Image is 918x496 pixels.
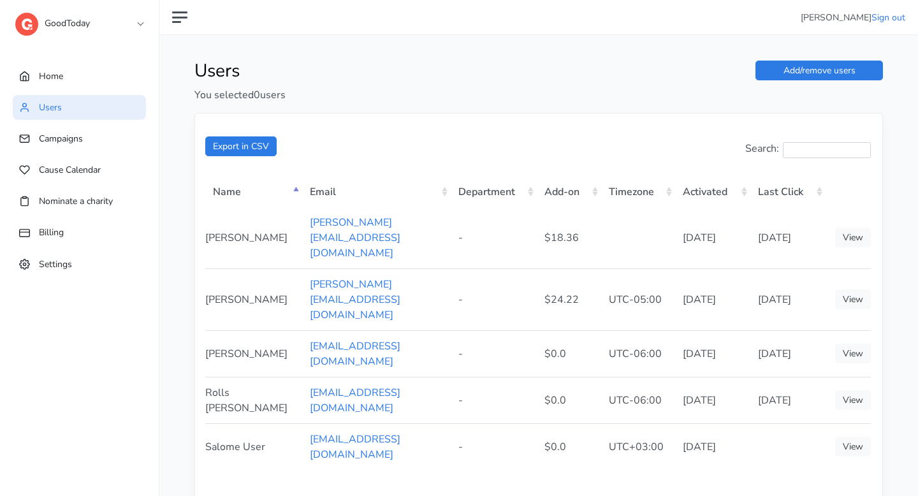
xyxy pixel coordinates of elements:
[451,330,537,377] td: -
[13,95,146,120] a: Users
[537,423,601,470] td: $0.0
[13,189,146,214] a: Nominate a charity
[537,175,601,207] th: Add-on: activate to sort column ascending
[15,9,143,32] a: GoodToday
[835,437,871,456] a: View
[675,423,750,470] td: [DATE]
[205,207,302,268] td: [PERSON_NAME]
[13,157,146,182] a: Cause Calendar
[750,268,826,330] td: [DATE]
[783,142,871,158] input: Search:
[13,126,146,151] a: Campaigns
[205,268,302,330] td: [PERSON_NAME]
[205,330,302,377] td: [PERSON_NAME]
[39,133,83,145] span: Campaigns
[601,268,675,330] td: UTC-05:00
[194,87,529,103] p: You selected users
[39,195,113,207] span: Nominate a charity
[601,377,675,423] td: UTC-06:00
[601,175,675,207] th: Timezone: activate to sort column ascending
[801,11,905,24] li: [PERSON_NAME]
[537,377,601,423] td: $0.0
[601,330,675,377] td: UTC-06:00
[451,377,537,423] td: -
[537,268,601,330] td: $24.22
[835,390,871,410] a: View
[750,175,826,207] th: Last Click: activate to sort column ascending
[745,141,871,158] label: Search:
[13,220,146,245] a: Billing
[835,289,871,309] a: View
[205,377,302,423] td: Rolls [PERSON_NAME]
[302,175,451,207] th: Email: activate to sort column ascending
[675,207,750,268] td: [DATE]
[675,377,750,423] td: [DATE]
[15,13,38,36] img: logo-dashboard-4662da770dd4bea1a8774357aa970c5cb092b4650ab114813ae74da458e76571.svg
[451,207,537,268] td: -
[451,268,537,330] td: -
[310,215,400,260] a: [PERSON_NAME][EMAIL_ADDRESS][DOMAIN_NAME]
[750,377,826,423] td: [DATE]
[310,432,400,462] a: [EMAIL_ADDRESS][DOMAIN_NAME]
[537,207,601,268] td: $18.36
[39,164,101,176] span: Cause Calendar
[310,339,400,368] a: [EMAIL_ADDRESS][DOMAIN_NAME]
[755,61,883,80] a: Add/remove users
[675,268,750,330] td: [DATE]
[194,61,529,82] h1: Users
[205,175,302,207] th: Name: activate to sort column descending
[213,140,269,152] span: Export in CSV
[675,175,750,207] th: Activated: activate to sort column ascending
[750,330,826,377] td: [DATE]
[205,423,302,470] td: Salome User
[835,344,871,363] a: View
[39,101,62,113] span: Users
[310,386,400,415] a: [EMAIL_ADDRESS][DOMAIN_NAME]
[254,88,260,102] span: 0
[871,11,905,24] a: Sign out
[205,136,277,156] button: Export in CSV
[39,70,63,82] span: Home
[537,330,601,377] td: $0.0
[13,252,146,277] a: Settings
[835,228,871,247] a: View
[675,330,750,377] td: [DATE]
[310,277,400,322] a: [PERSON_NAME][EMAIL_ADDRESS][DOMAIN_NAME]
[750,207,826,268] td: [DATE]
[451,175,537,207] th: Department: activate to sort column ascending
[39,226,64,238] span: Billing
[451,423,537,470] td: -
[601,423,675,470] td: UTC+03:00
[39,258,72,270] span: Settings
[13,64,146,89] a: Home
